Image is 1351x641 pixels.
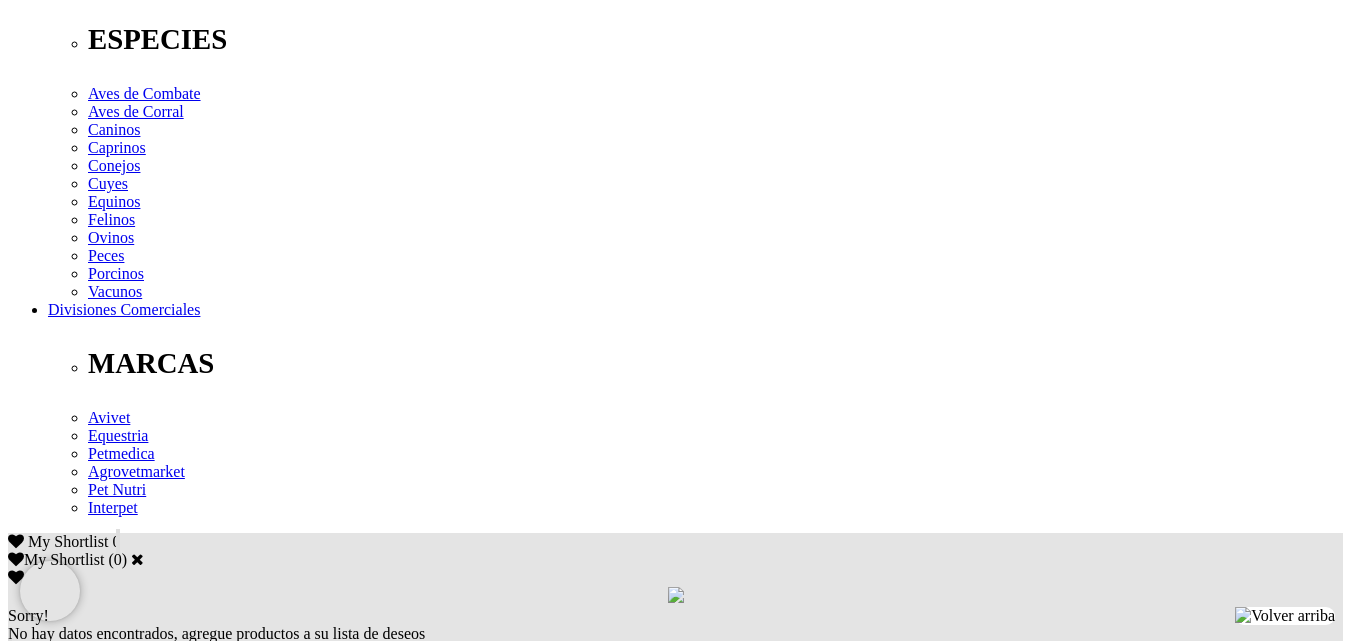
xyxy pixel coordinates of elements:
[88,463,185,480] a: Agrovetmarket
[88,85,201,102] a: Aves de Combate
[88,265,144,282] a: Porcinos
[88,229,134,246] a: Ovinos
[88,139,146,156] a: Caprinos
[28,533,108,550] span: My Shortlist
[1235,607,1335,625] img: Volver arriba
[114,551,122,568] label: 0
[20,561,80,621] iframe: Brevo live chat
[88,445,155,462] a: Petmedica
[8,551,104,568] label: My Shortlist
[112,533,120,550] span: 0
[668,587,684,603] img: loading.gif
[108,551,127,568] span: ( )
[88,211,135,228] a: Felinos
[88,427,148,444] a: Equestria
[48,301,200,318] a: Divisiones Comerciales
[131,551,144,567] a: Cerrar
[88,23,1343,56] p: ESPECIES
[88,247,124,264] a: Peces
[88,103,184,120] a: Aves de Corral
[88,409,130,426] a: Avivet
[88,347,1343,380] p: MARCAS
[88,175,128,192] a: Cuyes
[88,283,142,300] a: Vacunos
[88,121,140,138] a: Caninos
[88,157,140,174] a: Conejos
[8,607,49,624] span: Sorry!
[88,193,140,210] a: Equinos
[88,481,146,498] a: Pet Nutri
[88,499,138,516] a: Interpet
